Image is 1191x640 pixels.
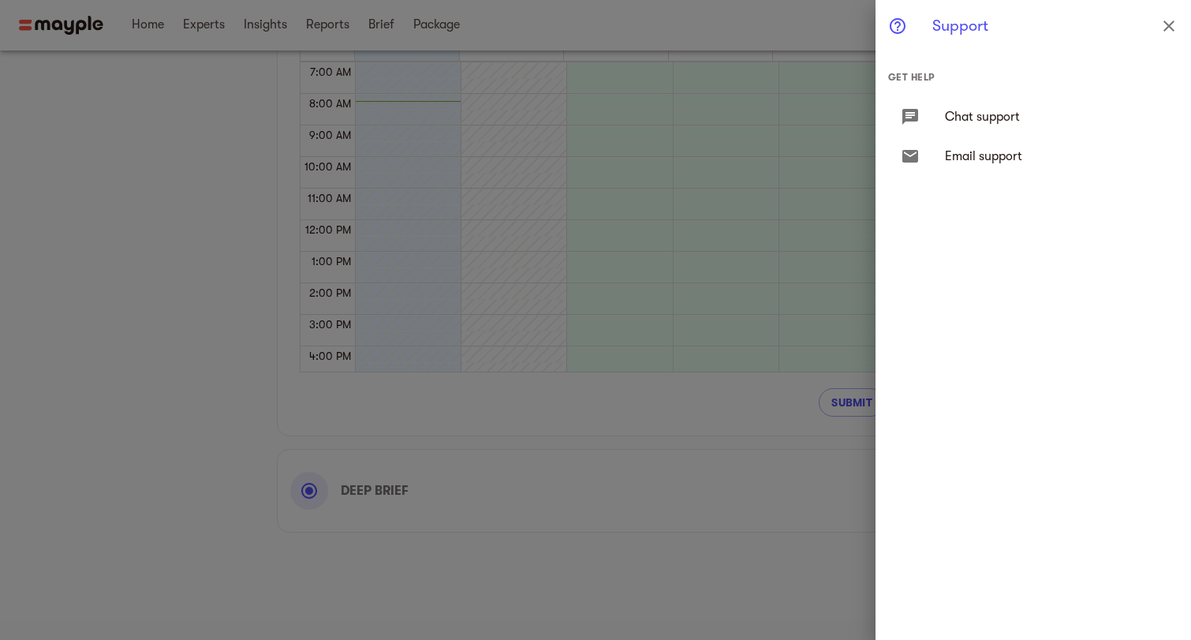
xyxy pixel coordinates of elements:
button: close [1150,7,1188,45]
span: Get help [888,72,935,83]
span: Email support [945,147,1166,166]
div: Chat support [888,96,1178,137]
h6: Support [932,16,1153,36]
span: Chat support [945,107,1166,126]
a: Email support [888,137,1178,175]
